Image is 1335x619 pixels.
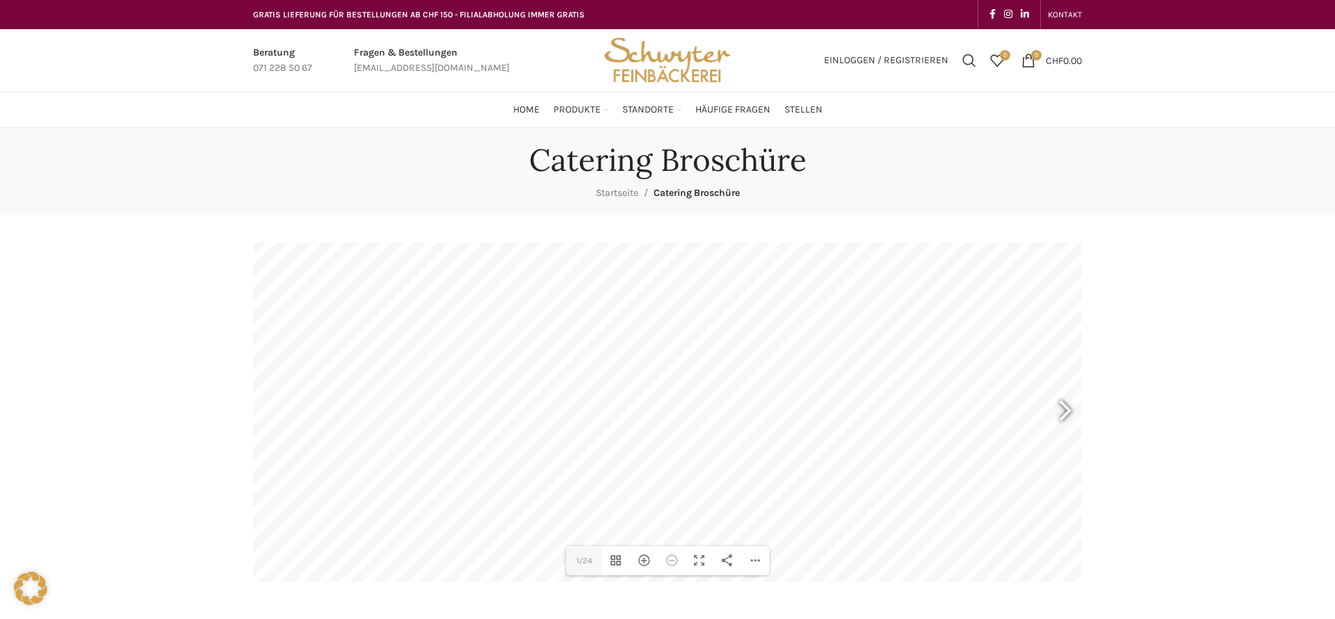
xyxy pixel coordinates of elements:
div: Nächste Seite [1047,378,1082,447]
a: Standorte [622,96,681,124]
a: Startseite [596,187,638,199]
span: Häufige Fragen [695,104,770,117]
span: Home [513,104,540,117]
div: Vorschaubilder umschalten [602,546,630,575]
a: Einloggen / Registrieren [817,47,955,74]
img: Bäckerei Schwyter [599,29,736,92]
a: Facebook social link [985,5,1000,24]
div: Meine Wunschliste [983,47,1011,74]
span: 0 [1031,50,1042,60]
a: Infobox link [253,45,312,76]
span: 0 [1000,50,1010,60]
span: CHF [1046,54,1063,66]
span: Stellen [784,104,823,117]
span: GRATIS LIEFERUNG FÜR BESTELLUNGEN AB CHF 150 - FILIALABHOLUNG IMMER GRATIS [253,10,585,19]
label: 1/24 [566,546,602,575]
h1: Catering Broschüre [529,142,807,179]
div: Secondary navigation [1041,1,1089,28]
a: Infobox link [354,45,510,76]
span: Produkte [553,104,601,117]
a: Home [513,96,540,124]
div: Main navigation [246,96,1089,124]
span: Standorte [622,104,674,117]
bdi: 0.00 [1046,54,1082,66]
div: Hereinzoomen [630,546,658,575]
a: Instagram social link [1000,5,1017,24]
a: Stellen [784,96,823,124]
div: Vollbild umschalten [686,546,713,575]
a: Site logo [599,53,736,65]
a: Produkte [553,96,608,124]
a: Häufige Fragen [695,96,770,124]
span: Einloggen / Registrieren [824,56,948,65]
a: Suchen [955,47,983,74]
span: Catering Broschüre [654,187,740,199]
a: Linkedin social link [1017,5,1033,24]
a: KONTAKT [1048,1,1082,28]
div: Herauszoomen [658,546,686,575]
div: Teilen [713,546,741,575]
a: 0 CHF0.00 [1014,47,1089,74]
span: KONTAKT [1048,10,1082,19]
a: 0 [983,47,1011,74]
